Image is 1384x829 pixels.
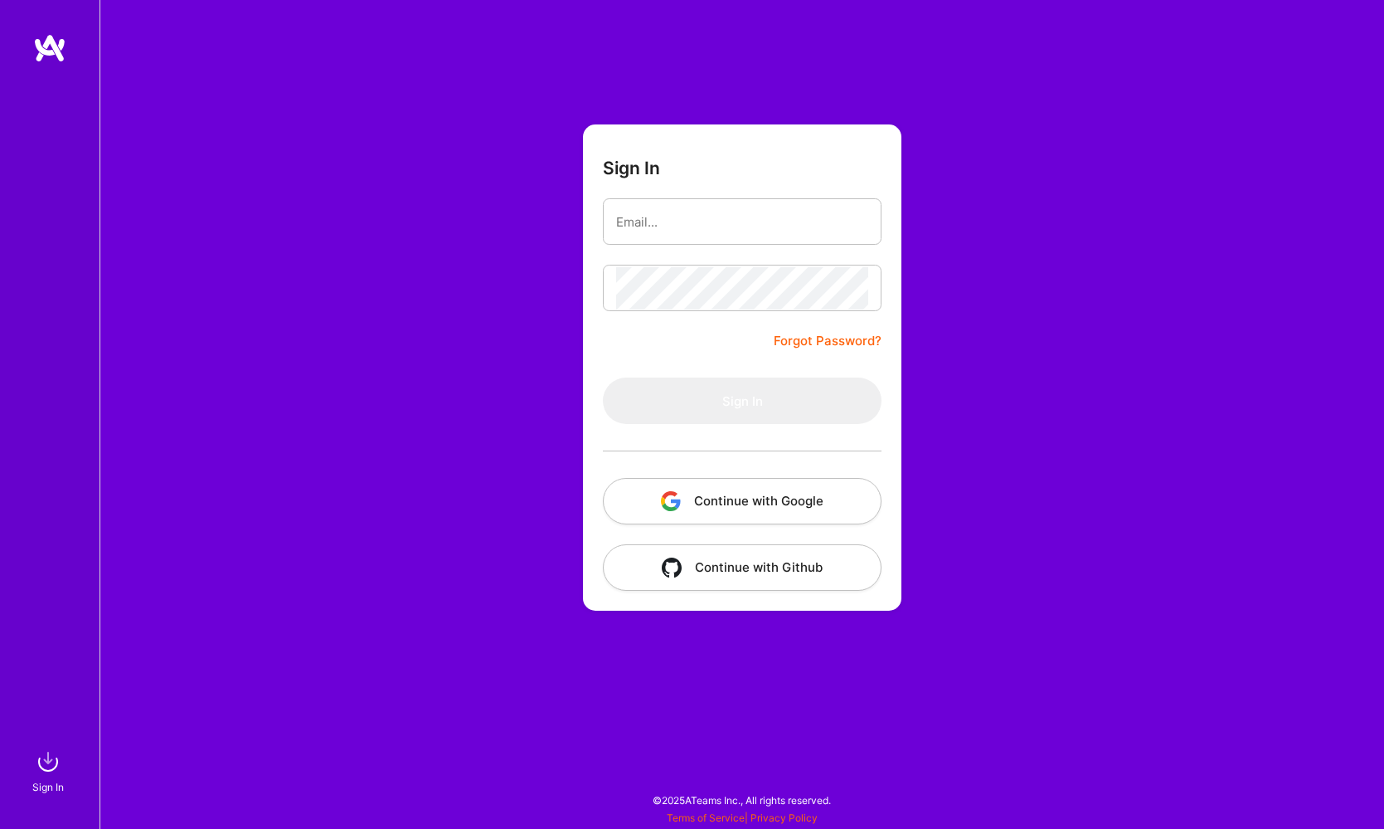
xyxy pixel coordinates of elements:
[616,201,868,243] input: Email...
[603,378,881,424] button: Sign In
[33,33,66,63] img: logo
[750,812,818,824] a: Privacy Policy
[100,779,1384,821] div: © 2025 ATeams Inc., All rights reserved.
[35,745,65,796] a: sign inSign In
[603,158,660,178] h3: Sign In
[662,558,682,578] img: icon
[603,478,881,524] button: Continue with Google
[32,778,64,796] div: Sign In
[32,745,65,778] img: sign in
[603,544,881,591] button: Continue with Github
[661,491,681,511] img: icon
[667,812,745,824] a: Terms of Service
[774,331,881,351] a: Forgot Password?
[667,812,818,824] span: |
